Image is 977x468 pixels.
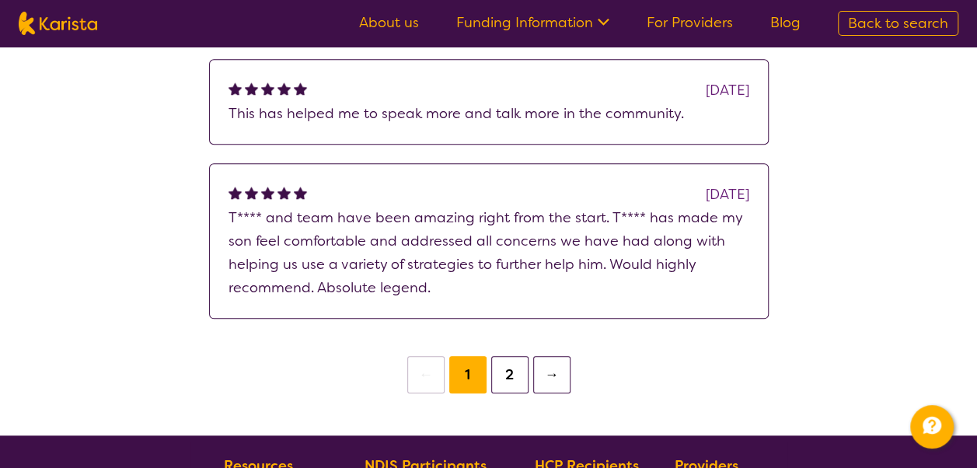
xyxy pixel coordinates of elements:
[647,13,733,32] a: For Providers
[229,102,749,125] p: This has helped me to speak more and talk more in the community.
[19,12,97,35] img: Karista logo
[533,356,570,393] button: →
[229,186,242,199] img: fullstar
[706,79,749,102] div: [DATE]
[294,186,307,199] img: fullstar
[407,356,445,393] button: ←
[770,13,801,32] a: Blog
[261,186,274,199] img: fullstar
[848,14,948,33] span: Back to search
[449,356,487,393] button: 1
[261,82,274,95] img: fullstar
[245,82,258,95] img: fullstar
[359,13,419,32] a: About us
[706,183,749,206] div: [DATE]
[910,405,954,449] button: Channel Menu
[456,13,609,32] a: Funding Information
[294,82,307,95] img: fullstar
[277,186,291,199] img: fullstar
[245,186,258,199] img: fullstar
[229,206,749,299] p: T**** and team have been amazing right from the start. T**** has made my son feel comfortable and...
[838,11,958,36] a: Back to search
[277,82,291,95] img: fullstar
[229,82,242,95] img: fullstar
[491,356,529,393] button: 2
